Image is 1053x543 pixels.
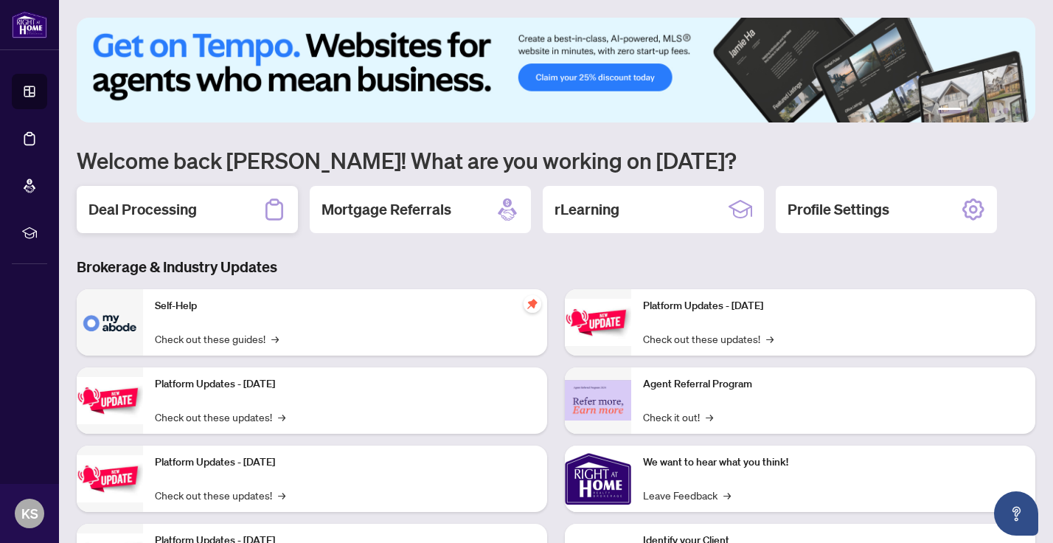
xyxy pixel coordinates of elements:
[643,376,1024,392] p: Agent Referral Program
[322,199,451,220] h2: Mortgage Referrals
[643,454,1024,471] p: We want to hear what you think!
[88,199,197,220] h2: Deal Processing
[1015,108,1021,114] button: 6
[706,409,713,425] span: →
[271,331,279,347] span: →
[979,108,985,114] button: 3
[524,295,541,313] span: pushpin
[77,257,1035,277] h3: Brokerage & Industry Updates
[155,409,285,425] a: Check out these updates!→
[967,108,973,114] button: 2
[565,299,631,345] img: Platform Updates - June 23, 2025
[788,199,889,220] h2: Profile Settings
[643,487,731,503] a: Leave Feedback→
[938,108,962,114] button: 1
[12,11,47,38] img: logo
[555,199,619,220] h2: rLearning
[77,377,143,423] img: Platform Updates - September 16, 2025
[565,380,631,421] img: Agent Referral Program
[643,331,774,347] a: Check out these updates!→
[155,454,535,471] p: Platform Updates - [DATE]
[565,446,631,512] img: We want to hear what you think!
[77,289,143,356] img: Self-Help
[77,18,1035,122] img: Slide 0
[77,146,1035,174] h1: Welcome back [PERSON_NAME]! What are you working on [DATE]?
[991,108,997,114] button: 4
[994,491,1038,536] button: Open asap
[155,487,285,503] a: Check out these updates!→
[1003,108,1009,114] button: 5
[278,487,285,503] span: →
[155,331,279,347] a: Check out these guides!→
[723,487,731,503] span: →
[77,455,143,502] img: Platform Updates - July 21, 2025
[21,503,38,524] span: KS
[155,376,535,392] p: Platform Updates - [DATE]
[155,298,535,314] p: Self-Help
[278,409,285,425] span: →
[766,331,774,347] span: →
[643,409,713,425] a: Check it out!→
[643,298,1024,314] p: Platform Updates - [DATE]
